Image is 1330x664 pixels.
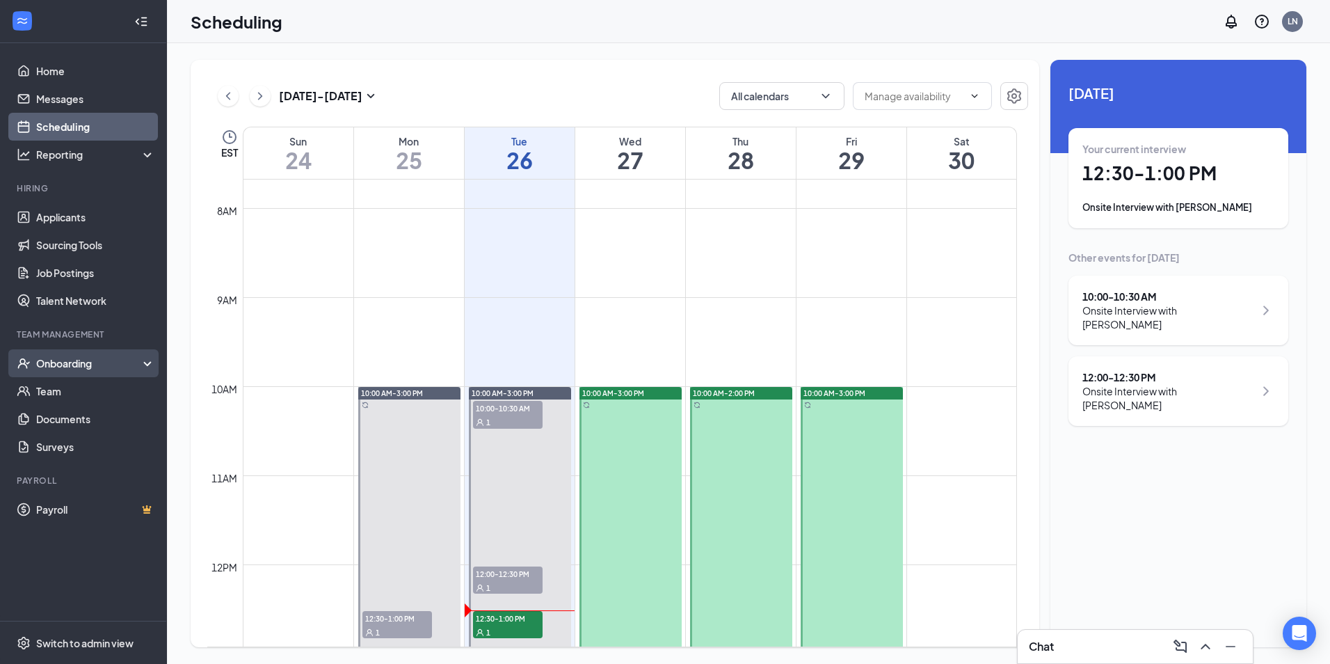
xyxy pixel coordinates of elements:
[36,113,155,141] a: Scheduling
[969,90,980,102] svg: ChevronDown
[17,475,152,487] div: Payroll
[36,356,143,370] div: Onboarding
[1082,200,1274,214] div: Onsite Interview with [PERSON_NAME]
[36,203,155,231] a: Applicants
[36,287,155,315] a: Talent Network
[362,402,369,409] svg: Sync
[907,134,1017,148] div: Sat
[486,418,490,427] span: 1
[1082,370,1254,384] div: 12:00 - 12:30 PM
[465,127,575,179] a: August 26, 2025
[214,292,240,308] div: 9am
[575,134,685,148] div: Wed
[17,182,152,194] div: Hiring
[796,127,906,179] a: August 29, 2025
[36,405,155,433] a: Documents
[686,148,796,172] h1: 28
[1194,635,1217,658] button: ChevronUp
[1197,638,1214,655] svg: ChevronUp
[819,89,833,103] svg: ChevronDown
[473,567,543,580] span: 12:00-12:30 PM
[486,583,490,593] span: 1
[36,259,155,287] a: Job Postings
[473,611,543,625] span: 12:30-1:00 PM
[36,85,155,113] a: Messages
[476,584,484,592] svg: User
[1258,383,1274,400] svg: ChevronRight
[361,388,423,398] span: 10:00 AM-3:00 PM
[209,381,240,397] div: 10am
[1082,290,1254,303] div: 10:00 - 10:30 AM
[191,10,282,33] h1: Scheduling
[796,134,906,148] div: Fri
[376,628,380,638] span: 1
[907,127,1017,179] a: August 30, 2025
[221,145,238,159] span: EST
[476,418,484,427] svg: User
[250,86,271,106] button: ChevronRight
[1082,303,1254,331] div: Onsite Interview with [PERSON_NAME]
[17,356,31,370] svg: UserCheck
[218,86,239,106] button: ChevronLeft
[243,127,353,179] a: August 24, 2025
[365,629,374,637] svg: User
[1006,88,1023,104] svg: Settings
[253,88,267,104] svg: ChevronRight
[354,148,464,172] h1: 25
[686,134,796,148] div: Thu
[719,82,844,110] button: All calendarsChevronDown
[36,377,155,405] a: Team
[17,636,31,650] svg: Settings
[1068,82,1288,104] span: [DATE]
[472,388,534,398] span: 10:00 AM-3:00 PM
[1029,639,1054,654] h3: Chat
[279,88,362,104] h3: [DATE] - [DATE]
[1283,617,1316,650] div: Open Intercom Messenger
[575,127,685,179] a: August 27, 2025
[134,15,148,29] svg: Collapse
[221,129,238,145] svg: Clock
[686,127,796,179] a: August 28, 2025
[1169,635,1192,658] button: ComposeMessage
[1082,142,1274,156] div: Your current interview
[243,134,353,148] div: Sun
[575,148,685,172] h1: 27
[1172,638,1189,655] svg: ComposeMessage
[473,401,543,415] span: 10:00-10:30 AM
[583,402,590,409] svg: Sync
[17,329,152,340] div: Team Management
[36,57,155,85] a: Home
[1219,635,1242,658] button: Minimize
[209,560,240,575] div: 12pm
[1223,13,1240,30] svg: Notifications
[476,629,484,637] svg: User
[362,611,432,625] span: 12:30-1:00 PM
[36,148,156,161] div: Reporting
[36,231,155,259] a: Sourcing Tools
[36,433,155,461] a: Surveys
[486,628,490,638] span: 1
[907,148,1017,172] h1: 30
[221,88,235,104] svg: ChevronLeft
[36,496,155,523] a: PayrollCrown
[15,14,29,28] svg: WorkstreamLogo
[582,388,644,398] span: 10:00 AM-3:00 PM
[465,148,575,172] h1: 26
[214,203,240,219] div: 8am
[796,148,906,172] h1: 29
[1068,251,1288,264] div: Other events for [DATE]
[243,148,353,172] h1: 24
[36,636,134,650] div: Switch to admin view
[865,88,963,104] input: Manage availability
[1000,82,1028,110] button: Settings
[17,148,31,161] svg: Analysis
[1288,15,1298,27] div: LN
[465,134,575,148] div: Tue
[1253,13,1270,30] svg: QuestionInfo
[1222,638,1239,655] svg: Minimize
[1082,161,1274,185] h1: 12:30 - 1:00 PM
[354,134,464,148] div: Mon
[1258,302,1274,319] svg: ChevronRight
[362,88,379,104] svg: SmallChevronDown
